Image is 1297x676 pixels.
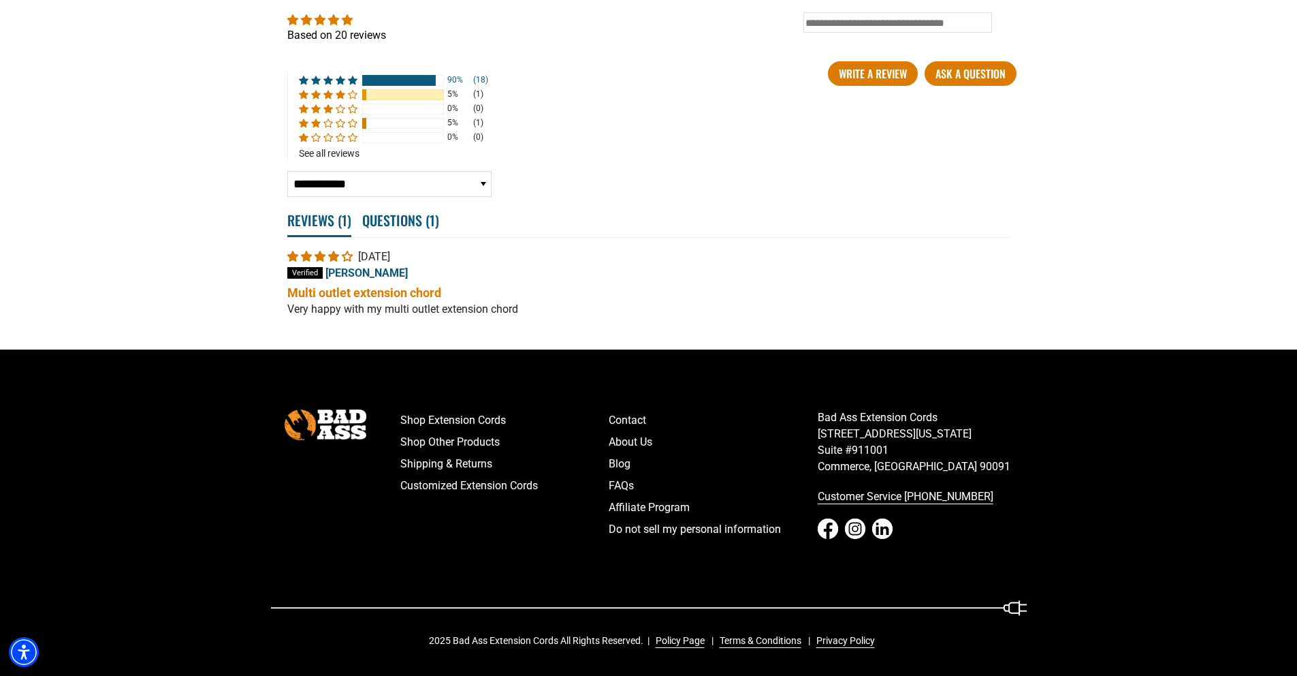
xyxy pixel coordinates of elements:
[828,61,918,86] a: Write A Review
[287,302,1010,317] p: Very happy with my multi outlet extension chord
[811,634,875,648] a: Privacy Policy
[285,410,366,440] img: Bad Ass Extension Cords
[609,453,818,475] a: Blog
[473,74,488,86] div: (18)
[299,117,357,129] div: 5% (1) reviews with 2 star rating
[714,634,801,648] a: Terms & Conditions
[299,89,357,100] div: 5% (1) reviews with 4 star rating
[400,475,609,497] a: Customized Extension Cords
[609,410,818,431] a: Contact
[287,250,355,263] span: 4 star review
[609,475,818,497] a: FAQs
[287,171,492,197] select: Sort dropdown
[447,74,469,86] div: 90%
[325,266,408,279] span: [PERSON_NAME]
[430,210,435,230] span: 1
[287,29,386,42] a: Based on 20 reviews - open in a new tab
[9,637,39,667] div: Accessibility Menu
[429,634,884,648] div: 2025 Bad Ass Extension Cords All Rights Reserved.
[287,284,1010,301] b: Multi outlet extension chord
[342,210,347,230] span: 1
[400,431,609,453] a: Shop Other Products
[925,61,1016,86] a: Ask a question
[447,89,469,100] div: 5%
[447,117,469,129] div: 5%
[287,205,351,237] span: Reviews ( )
[473,117,483,129] div: (1)
[803,12,992,33] input: Type in keyword and press enter...
[400,453,609,475] a: Shipping & Returns
[362,205,439,235] span: Questions ( )
[287,12,1010,28] div: Average rating is 4.80 stars
[609,497,818,519] a: Affiliate Program
[299,74,357,86] div: 90% (18) reviews with 5 star rating
[609,431,818,453] a: About Us
[818,519,838,539] a: Facebook - open in a new tab
[400,410,609,431] a: Shop Extension Cords
[818,486,1027,508] a: call 833-674-1699
[358,250,390,263] span: [DATE]
[650,634,705,648] a: Policy Page
[818,410,1027,475] p: Bad Ass Extension Cords [STREET_ADDRESS][US_STATE] Suite #911001 Commerce, [GEOGRAPHIC_DATA] 90091
[299,148,488,159] div: See all reviews
[609,519,818,540] a: Do not sell my personal information
[473,89,483,100] div: (1)
[872,519,893,539] a: LinkedIn - open in a new tab
[845,519,865,539] a: Instagram - open in a new tab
